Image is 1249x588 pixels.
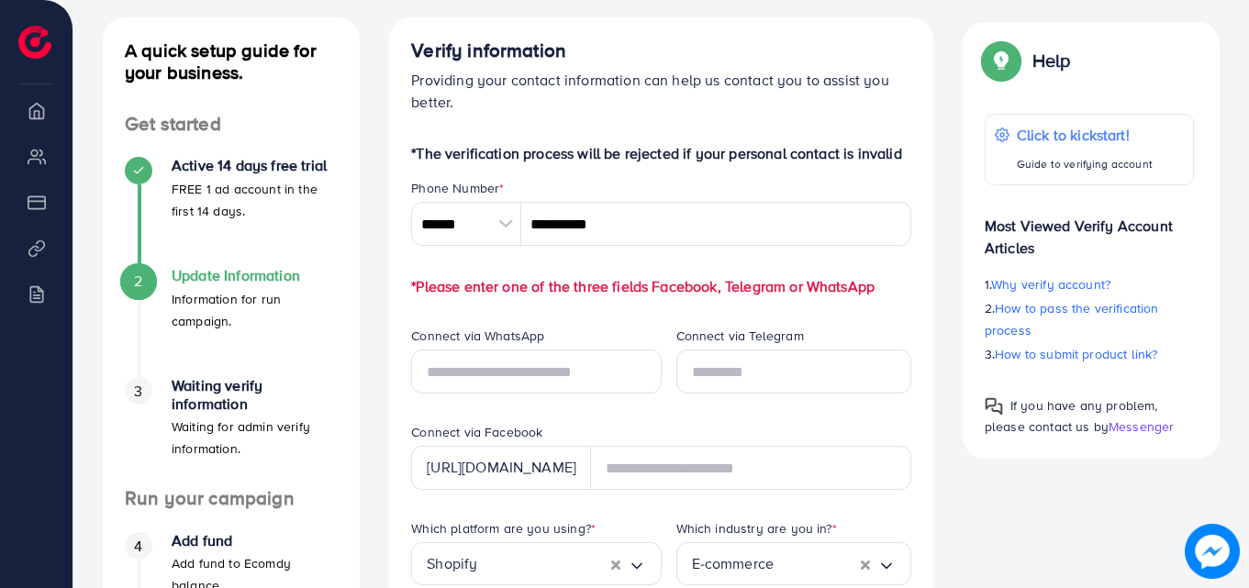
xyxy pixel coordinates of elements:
img: Popup guide [985,397,1003,416]
span: E-commerce [692,549,775,578]
h4: Verify information [411,39,911,62]
li: Update Information [103,267,360,377]
label: Connect via Telegram [676,327,804,345]
h4: Update Information [172,267,338,284]
li: Active 14 days free trial [103,157,360,267]
p: Help [1032,50,1071,72]
span: Why verify account? [991,275,1110,294]
p: *The verification process will be rejected if your personal contact is invalid [411,142,911,164]
div: [URL][DOMAIN_NAME] [411,446,591,490]
label: Which industry are you in? [676,519,837,538]
input: Search for option [477,549,610,578]
p: Information for run campaign. [172,288,338,332]
span: If you have any problem, please contact us by [985,396,1158,436]
label: Which platform are you using? [411,519,596,538]
div: Search for option [411,542,661,585]
label: Connect via WhatsApp [411,327,544,345]
span: 3 [134,381,142,402]
span: Shopify [427,549,477,578]
p: Providing your contact information can help us contact you to assist you better. [411,69,911,113]
h4: Add fund [172,532,338,549]
span: 4 [134,536,142,557]
p: 2. [985,297,1194,341]
button: Clear Selected [861,553,870,574]
p: *Please enter one of the three fields Facebook, Telegram or WhatsApp [411,275,911,297]
span: How to submit product link? [995,345,1157,363]
img: image [1185,524,1240,579]
img: Popup guide [985,44,1018,77]
p: FREE 1 ad account in the first 14 days. [172,178,338,222]
p: 3. [985,343,1194,365]
label: Phone Number [411,179,504,197]
p: Waiting for admin verify information. [172,416,338,460]
div: Search for option [676,542,911,585]
button: Clear Selected [611,553,620,574]
span: 2 [134,271,142,292]
img: logo [18,26,51,59]
span: Messenger [1109,417,1174,436]
p: Click to kickstart! [1017,124,1153,146]
label: Connect via Facebook [411,423,542,441]
p: Guide to verifying account [1017,153,1153,175]
h4: Get started [103,113,360,136]
h4: Waiting verify information [172,377,338,412]
p: 1. [985,273,1194,295]
p: Most Viewed Verify Account Articles [985,200,1194,259]
input: Search for option [774,549,861,578]
h4: Run your campaign [103,487,360,510]
h4: A quick setup guide for your business. [103,39,360,83]
h4: Active 14 days free trial [172,157,338,174]
span: How to pass the verification process [985,299,1159,339]
li: Waiting verify information [103,377,360,487]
